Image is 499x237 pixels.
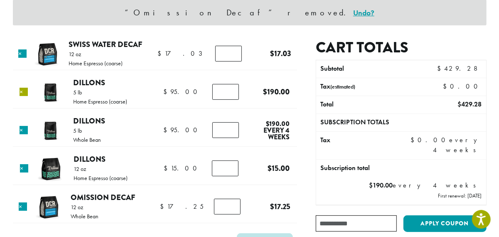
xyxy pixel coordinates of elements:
[457,100,461,109] span: $
[73,99,127,104] p: Home Espresso (coarse)
[263,86,290,97] bdi: 190.00
[268,163,272,174] span: $
[443,82,482,91] bdi: 0.00
[71,213,98,219] p: Whole Bean
[20,164,28,173] a: Remove this item
[74,175,128,181] p: Home Espresso (coarse)
[270,48,291,59] bdi: 17.03
[212,84,239,100] input: Product quantity
[443,82,450,91] span: $
[37,117,64,144] img: Dillons
[20,126,28,134] a: Remove this item
[268,163,290,174] bdi: 15.00
[437,64,444,73] span: $
[163,87,170,96] span: $
[157,49,165,58] span: $
[316,96,418,114] th: Total
[160,202,204,211] bdi: 17.25
[270,201,291,212] bdi: 17.25
[157,49,206,58] bdi: 17.03
[164,164,201,173] bdi: 15.00
[411,136,450,144] span: 0.00
[37,156,64,183] img: Dillons
[457,100,482,109] bdi: 429.28
[266,119,270,128] span: $
[163,126,170,134] span: $
[214,199,241,215] input: Product quantity
[163,87,201,96] bdi: 95.00
[316,78,436,96] th: Tax
[69,51,123,57] p: 12 oz
[438,192,482,199] small: First renewal: [DATE]
[212,160,238,176] input: Product quantity
[73,115,105,126] a: Dillons
[18,49,27,58] a: Remove this item
[163,126,201,134] bdi: 95.00
[403,215,487,232] button: Apply coupon
[73,89,127,95] p: 5 lb
[316,114,486,131] th: Subscription totals
[71,204,98,210] p: 12 oz
[316,160,486,177] th: Subscription total
[316,177,486,205] td: every 4 weeks
[37,79,64,106] img: Dillons
[316,60,418,78] th: Subtotal
[34,41,61,68] img: Swiss Water Decaf
[411,136,418,144] span: $
[69,39,142,50] a: Swiss Water Decaf
[270,48,274,59] span: $
[212,122,239,138] input: Product quantity
[20,88,28,96] a: Remove this item
[71,192,135,203] a: Omission Decaf
[316,132,406,159] th: Tax
[160,202,167,211] span: $
[257,127,290,141] span: every 4 weeks
[369,181,373,190] span: $
[19,202,27,211] a: Remove this item
[437,64,482,73] bdi: 429.28
[74,166,128,172] p: 12 oz
[73,77,105,88] a: Dillons
[35,194,62,221] img: Omission Decaf
[73,137,101,143] p: Whole Bean
[270,201,275,212] span: $
[215,46,242,62] input: Product quantity
[69,60,123,66] p: Home Espresso (coarse)
[330,83,355,90] small: (estimated)
[369,181,393,190] span: 190.00
[407,132,486,159] td: every 4 weeks
[263,86,268,97] span: $
[353,8,374,17] a: Undo?
[164,164,171,173] span: $
[74,153,106,165] a: Dillons
[73,128,101,133] p: 5 lb
[316,39,486,57] h2: Cart totals
[266,119,290,128] bdi: 190.00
